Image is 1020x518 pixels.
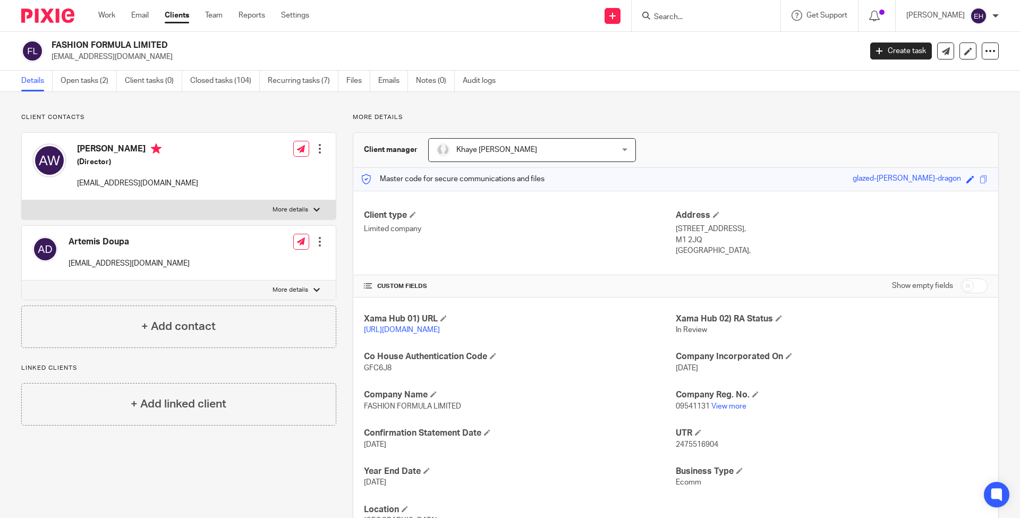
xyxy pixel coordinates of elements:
img: svg%3E [32,236,58,262]
a: Audit logs [463,71,504,91]
p: [EMAIL_ADDRESS][DOMAIN_NAME] [52,52,854,62]
h4: UTR [676,428,988,439]
h2: FASHION FORMULA LIMITED [52,40,694,51]
p: Linked clients [21,364,336,372]
a: Clients [165,10,189,21]
div: glazed-[PERSON_NAME]-dragon [853,173,961,185]
a: Files [346,71,370,91]
p: [PERSON_NAME] [906,10,965,21]
p: [EMAIL_ADDRESS][DOMAIN_NAME] [69,258,190,269]
span: [DATE] [676,364,698,372]
a: Emails [378,71,408,91]
a: Closed tasks (104) [190,71,260,91]
p: More details [273,286,308,294]
img: Screenshot%202025-07-30%20at%207.39.43%E2%80%AFPM.png [437,143,449,156]
h4: Xama Hub 01) URL [364,313,676,325]
a: Notes (0) [416,71,455,91]
h4: + Add linked client [131,396,226,412]
a: Create task [870,43,932,60]
a: Details [21,71,53,91]
h4: Xama Hub 02) RA Status [676,313,988,325]
h4: Business Type [676,466,988,477]
p: Limited company [364,224,676,234]
span: [DATE] [364,479,386,486]
h4: Client type [364,210,676,221]
h4: Company Reg. No. [676,389,988,401]
h4: Confirmation Statement Date [364,428,676,439]
a: Work [98,10,115,21]
p: M1 2JQ [676,235,988,245]
p: More details [353,113,999,122]
p: Master code for secure communications and files [361,174,545,184]
span: 09541131 [676,403,710,410]
p: [GEOGRAPHIC_DATA], [676,245,988,256]
a: Recurring tasks (7) [268,71,338,91]
input: Search [653,13,749,22]
span: Khaye [PERSON_NAME] [456,146,537,154]
img: svg%3E [970,7,987,24]
p: Client contacts [21,113,336,122]
span: GFC6J8 [364,364,392,372]
span: In Review [676,326,707,334]
span: 2475516904 [676,441,718,448]
span: [DATE] [364,441,386,448]
h4: Company Incorporated On [676,351,988,362]
span: Get Support [806,12,847,19]
i: Primary [151,143,161,154]
p: [EMAIL_ADDRESS][DOMAIN_NAME] [77,178,198,189]
p: [STREET_ADDRESS], [676,224,988,234]
h5: (Director) [77,157,198,167]
h4: Co House Authentication Code [364,351,676,362]
h4: Location [364,504,676,515]
img: svg%3E [32,143,66,177]
a: View more [711,403,746,410]
label: Show empty fields [892,281,953,291]
h4: Year End Date [364,466,676,477]
p: More details [273,206,308,214]
a: [URL][DOMAIN_NAME] [364,326,440,334]
h4: CUSTOM FIELDS [364,282,676,291]
img: svg%3E [21,40,44,62]
a: Settings [281,10,309,21]
a: Email [131,10,149,21]
h4: Address [676,210,988,221]
h4: + Add contact [141,318,216,335]
a: Open tasks (2) [61,71,117,91]
a: Team [205,10,223,21]
img: Pixie [21,9,74,23]
a: Client tasks (0) [125,71,182,91]
span: Ecomm [676,479,701,486]
h3: Client manager [364,145,418,155]
h4: Artemis Doupa [69,236,190,248]
h4: Company Name [364,389,676,401]
a: Reports [239,10,265,21]
span: FASHION FORMULA LIMITED [364,403,461,410]
h4: [PERSON_NAME] [77,143,198,157]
